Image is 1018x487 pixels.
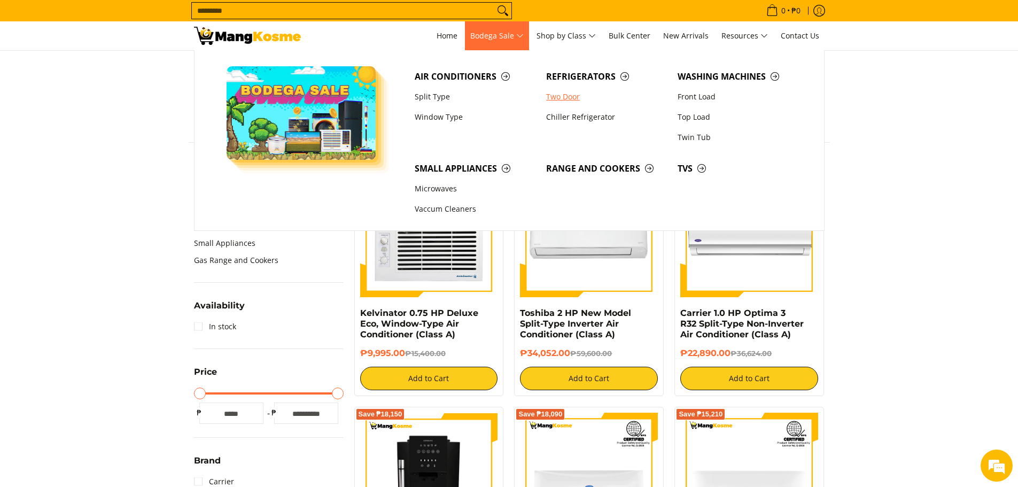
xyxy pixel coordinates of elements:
[775,21,825,50] a: Contact Us
[269,407,279,418] span: ₱
[680,308,804,339] a: Carrier 1.0 HP Optima 3 R32 Split-Type Non-Inverter Air Conditioner (Class A)
[663,30,709,41] span: New Arrivals
[678,162,798,175] span: TVs
[731,349,772,358] del: ₱36,624.00
[409,158,541,179] a: Small Appliances
[431,21,463,50] a: Home
[360,308,478,339] a: Kelvinator 0.75 HP Deluxe Eco, Window-Type Air Conditioner (Class A)
[227,66,376,160] img: Bodega Sale
[672,107,804,127] a: Top Load
[194,302,245,318] summary: Open
[409,107,541,127] a: Window Type
[721,29,768,43] span: Resources
[520,348,658,359] h6: ₱34,052.00
[541,87,672,107] a: Two Door
[415,70,535,83] span: Air Conditioners
[780,7,787,14] span: 0
[672,66,804,87] a: Washing Machines
[194,302,245,310] span: Availability
[360,367,498,390] button: Add to Cart
[680,367,818,390] button: Add to Cart
[520,367,658,390] button: Add to Cart
[520,308,631,339] a: Toshiba 2 HP New Model Split-Type Inverter Air Conditioner (Class A)
[194,368,217,376] span: Price
[541,66,672,87] a: Refrigerators
[679,411,722,418] span: Save ₱15,210
[716,21,773,50] a: Resources
[609,30,650,41] span: Bulk Center
[672,87,804,107] a: Front Load
[781,30,819,41] span: Contact Us
[409,179,541,199] a: Microwaves
[790,7,802,14] span: ₱0
[405,349,446,358] del: ₱15,400.00
[194,457,221,473] summary: Open
[470,29,524,43] span: Bodega Sale
[531,21,601,50] a: Shop by Class
[603,21,656,50] a: Bulk Center
[194,27,301,45] img: Bodega Sale l Mang Kosme: Cost-Efficient &amp; Quality Home Appliances
[360,348,498,359] h6: ₱9,995.00
[541,158,672,179] a: Range and Cookers
[437,30,457,41] span: Home
[194,318,236,335] a: In stock
[680,348,818,359] h6: ₱22,890.00
[465,21,529,50] a: Bodega Sale
[518,411,562,418] span: Save ₱18,090
[537,29,596,43] span: Shop by Class
[312,21,825,50] nav: Main Menu
[494,3,511,19] button: Search
[194,368,217,384] summary: Open
[546,162,667,175] span: Range and Cookers
[672,127,804,148] a: Twin Tub
[763,5,804,17] span: •
[359,411,402,418] span: Save ₱18,150
[409,199,541,220] a: Vaccum Cleaners
[409,87,541,107] a: Split Type
[194,235,255,252] a: Small Appliances
[194,457,221,465] span: Brand
[409,66,541,87] a: Air Conditioners
[415,162,535,175] span: Small Appliances
[658,21,714,50] a: New Arrivals
[546,70,667,83] span: Refrigerators
[570,349,612,358] del: ₱59,600.00
[194,252,278,269] a: Gas Range and Cookers
[672,158,804,179] a: TVs
[541,107,672,127] a: Chiller Refrigerator
[678,70,798,83] span: Washing Machines
[194,407,205,418] span: ₱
